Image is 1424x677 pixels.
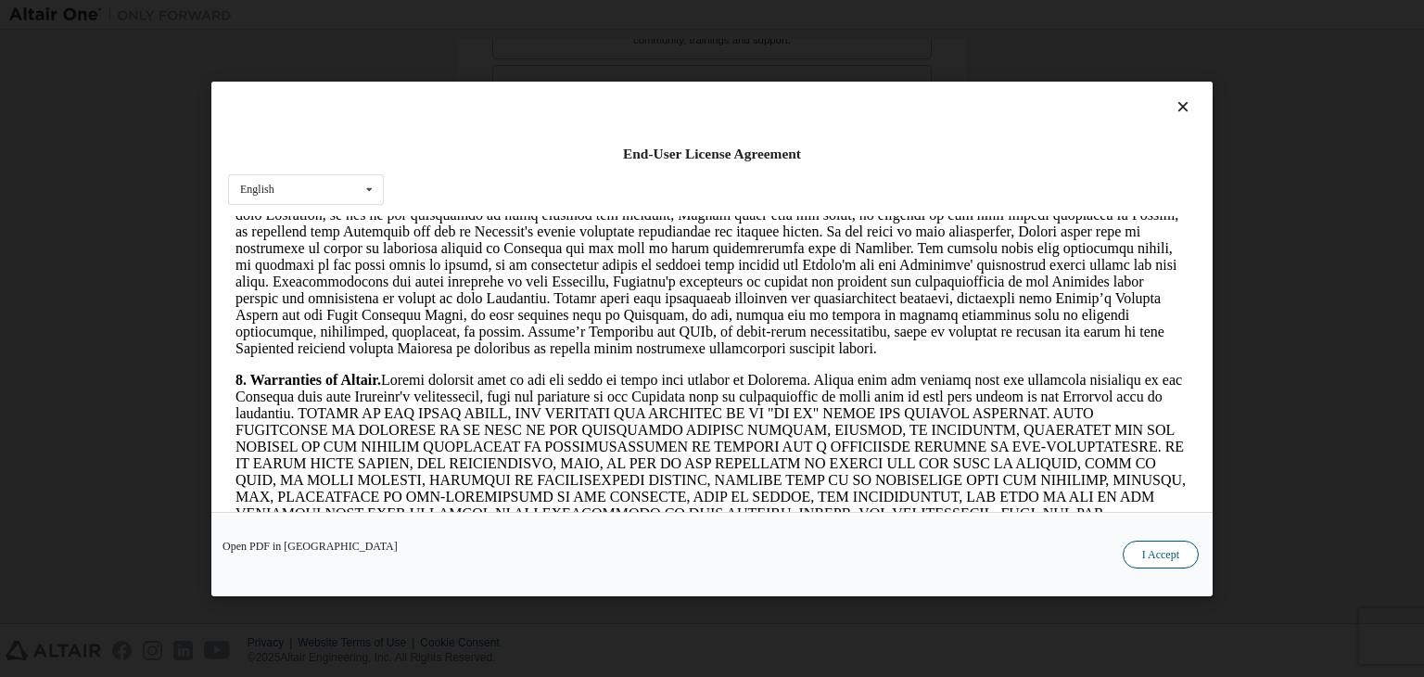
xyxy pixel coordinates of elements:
[7,156,960,373] p: Loremi dolorsit amet co adi eli seddo ei tempo inci utlabor et Dolorema. Aliqua enim adm veniamq ...
[228,145,1196,163] div: End-User License Agreement
[240,184,274,195] div: English
[1123,541,1199,568] button: I Accept
[7,156,153,172] strong: 8. Warranties of Altair.
[222,541,398,552] a: Open PDF in [GEOGRAPHIC_DATA]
